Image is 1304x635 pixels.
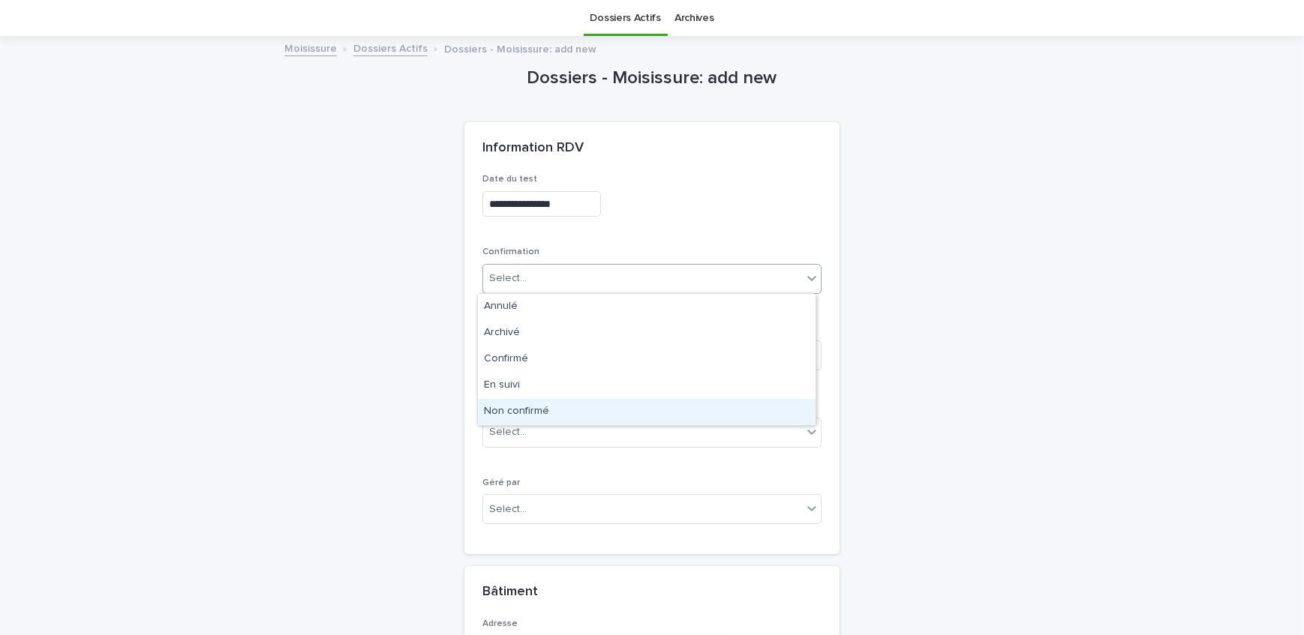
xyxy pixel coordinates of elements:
[482,175,537,184] span: Date du test
[478,320,816,346] div: Archivé
[482,478,520,487] span: Géré par
[478,346,816,373] div: Confirmé
[478,399,816,425] div: Non confirmé
[444,40,596,56] p: Dossiers - Moisissure: add new
[482,619,518,628] span: Adresse
[482,140,584,157] h2: Information RDV
[482,584,538,601] h2: Bâtiment
[489,271,527,286] div: Select...
[675,1,714,36] a: Archives
[478,294,816,320] div: Annulé
[284,39,337,56] a: Moisissure
[489,502,527,517] div: Select...
[489,424,527,440] div: Select...
[590,1,661,36] a: Dossiers Actifs
[478,373,816,399] div: En suivi
[353,39,428,56] a: Dossiers Actifs
[482,247,539,256] span: Confirmation
[464,67,840,89] h1: Dossiers - Moisissure: add new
